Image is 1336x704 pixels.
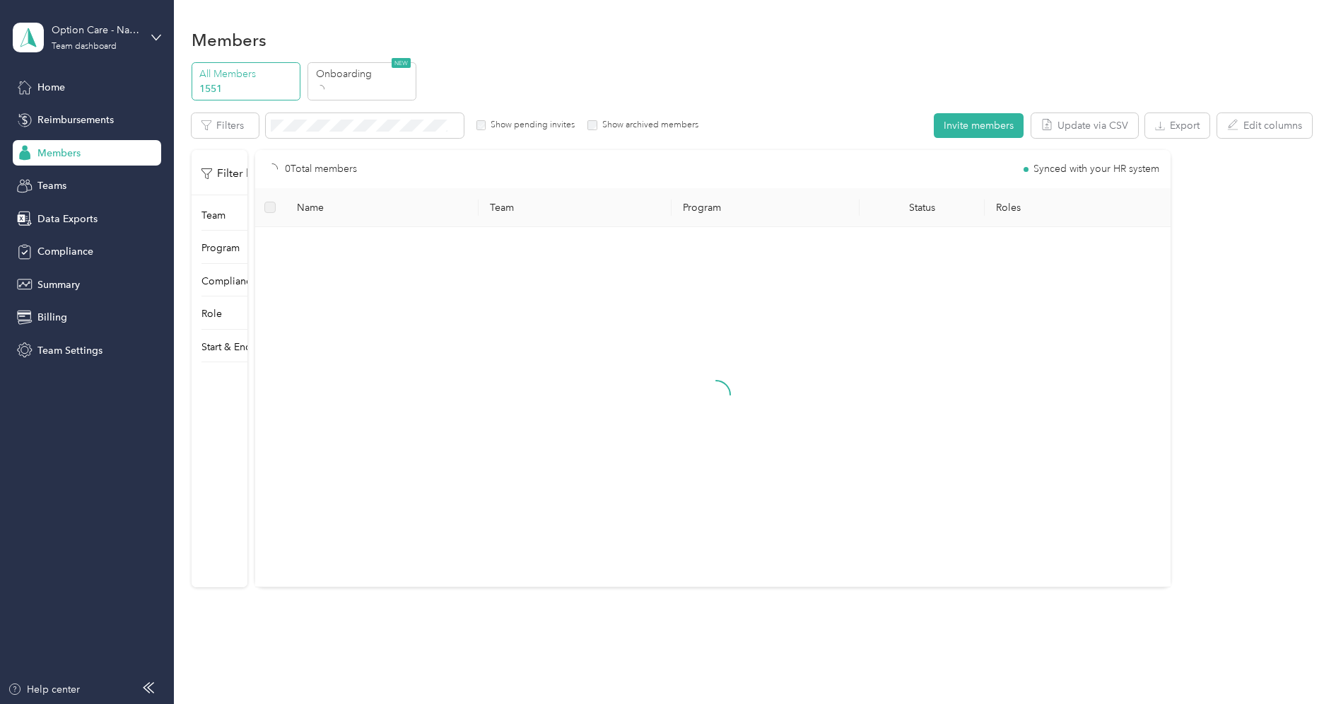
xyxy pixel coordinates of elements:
[52,42,117,51] div: Team dashboard
[37,343,102,358] span: Team Settings
[37,178,66,193] span: Teams
[672,188,860,227] th: Program
[201,241,240,255] p: Program
[486,119,575,132] label: Show pending invites
[1031,113,1138,138] button: Update via CSV
[201,165,259,183] p: Filter by
[985,188,1178,227] th: Roles
[479,188,672,227] th: Team
[934,113,1024,138] button: Invite members
[199,67,295,81] p: All Members
[1217,113,1312,138] button: Edit columns
[8,682,80,697] button: Help center
[201,306,222,321] p: Role
[37,212,98,226] span: Data Exports
[1257,625,1336,704] iframe: Everlance-gr Chat Button Frame
[201,340,280,354] p: Start & End Dates
[1033,164,1159,174] span: Synced with your HR system
[37,146,81,161] span: Members
[392,58,411,68] span: NEW
[201,274,284,289] p: Compliance status
[297,202,467,214] span: Name
[316,67,412,81] p: Onboarding
[199,81,295,96] p: 1551
[37,277,80,292] span: Summary
[192,33,266,47] h1: Members
[1145,113,1209,138] button: Export
[37,112,114,127] span: Reimbursements
[37,80,65,95] span: Home
[286,188,479,227] th: Name
[860,188,985,227] th: Status
[201,208,225,223] p: Team
[52,23,140,37] div: Option Care - Naven Health
[192,113,259,138] button: Filters
[37,244,93,259] span: Compliance
[37,310,67,325] span: Billing
[597,119,698,132] label: Show archived members
[285,161,357,177] p: 0 Total members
